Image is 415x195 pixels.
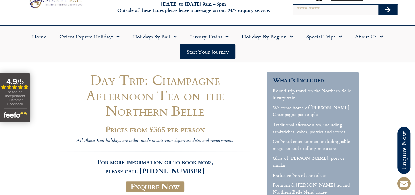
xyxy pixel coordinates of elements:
p: Traditional afternoon tea, including sandwiches, cakes, pastries and scones [273,121,352,135]
a: Holidays by Region [235,29,300,44]
a: Orient Express Holidays [53,29,126,44]
p: On board entertainment including table magician and strolling musicians [273,138,352,152]
a: Start your Journey [180,44,235,59]
a: Enquire Now [126,181,185,192]
p: Glass of [PERSON_NAME], port or similar [273,155,352,168]
h3: For more information or to book now, please call [PHONE_NUMBER] [57,151,254,175]
a: Special Trips [300,29,348,44]
h6: [DATE] to [DATE] 9am – 5pm Outside of these times please leave a message on our 24/7 enquiry serv... [112,1,275,13]
h1: Day Trip: Champagne Afternoon Tea on the Northern Belle [57,72,254,119]
a: About Us [348,29,389,44]
nav: Menu [3,29,412,59]
i: All Planet Rail holidays are tailor-made to suit your departure dates and requirements. [76,137,234,145]
a: Home [26,29,53,44]
a: Holidays by Rail [126,29,183,44]
h3: What’s Included [273,75,352,84]
a: Luxury Trains [183,29,235,44]
h2: Prices from £365 per person [57,125,254,134]
button: Search [378,5,397,15]
p: Exclusive box of chocolates [273,172,352,179]
p: Round-trip travel on the Northern Belle luxury train [273,87,352,101]
p: Welcome bottle of [PERSON_NAME] Champagne per couple [273,104,352,118]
